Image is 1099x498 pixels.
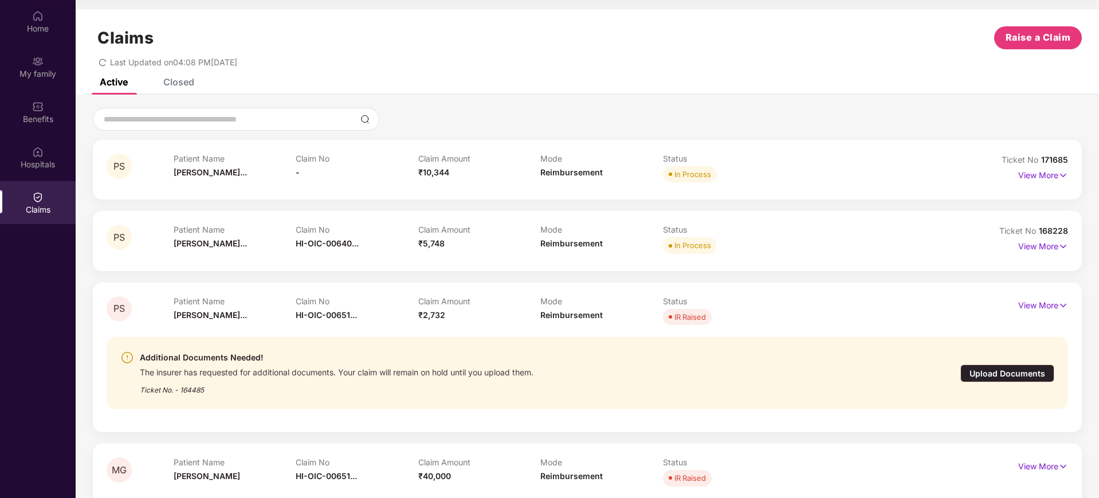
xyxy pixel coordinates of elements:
span: PS [113,233,125,242]
div: Closed [163,76,194,88]
p: Status [663,225,786,234]
span: [PERSON_NAME]... [174,310,247,320]
p: Mode [540,457,663,467]
span: Last Updated on 04:08 PM[DATE] [110,57,237,67]
span: 171685 [1041,155,1068,164]
p: View More [1018,166,1068,182]
span: Ticket No [999,226,1039,236]
p: Claim No [296,296,418,306]
div: Ticket No. - 164485 [140,378,533,395]
span: Reimbursement [540,310,603,320]
span: 168228 [1039,226,1068,236]
button: Raise a Claim [994,26,1082,49]
img: svg+xml;base64,PHN2ZyB4bWxucz0iaHR0cDovL3d3dy53My5vcmcvMjAwMC9zdmciIHdpZHRoPSIxNyIgaGVpZ2h0PSIxNy... [1058,240,1068,253]
div: The insurer has requested for additional documents. Your claim will remain on hold until you uplo... [140,364,533,378]
span: MG [112,465,127,475]
img: svg+xml;base64,PHN2ZyBpZD0iSG9tZSIgeG1sbnM9Imh0dHA6Ly93d3cudzMub3JnLzIwMDAvc3ZnIiB3aWR0aD0iMjAiIG... [32,10,44,22]
p: Mode [540,296,663,306]
div: Active [100,76,128,88]
p: Claim No [296,154,418,163]
p: Claim Amount [418,225,541,234]
img: svg+xml;base64,PHN2ZyBpZD0iQmVuZWZpdHMiIHhtbG5zPSJodHRwOi8vd3d3LnczLm9yZy8yMDAwL3N2ZyIgd2lkdGg9Ij... [32,101,44,112]
p: Status [663,154,786,163]
img: svg+xml;base64,PHN2ZyBpZD0iU2VhcmNoLTMyeDMyIiB4bWxucz0iaHR0cDovL3d3dy53My5vcmcvMjAwMC9zdmciIHdpZH... [360,115,370,124]
img: svg+xml;base64,PHN2ZyB3aWR0aD0iMjAiIGhlaWdodD0iMjAiIHZpZXdCb3g9IjAgMCAyMCAyMCIgZmlsbD0ibm9uZSIgeG... [32,56,44,67]
p: Claim Amount [418,296,541,306]
span: HI-OIC-00640... [296,238,359,248]
div: Additional Documents Needed! [140,351,533,364]
p: View More [1018,296,1068,312]
div: In Process [674,240,711,251]
span: [PERSON_NAME]... [174,238,247,248]
span: Ticket No [1002,155,1041,164]
p: Claim Amount [418,457,541,467]
span: HI-OIC-00651... [296,310,357,320]
p: Patient Name [174,154,296,163]
span: Reimbursement [540,471,603,481]
span: [PERSON_NAME] [174,471,240,481]
span: redo [99,57,107,67]
span: ₹40,000 [418,471,451,481]
img: svg+xml;base64,PHN2ZyB4bWxucz0iaHR0cDovL3d3dy53My5vcmcvMjAwMC9zdmciIHdpZHRoPSIxNyIgaGVpZ2h0PSIxNy... [1058,299,1068,312]
p: Patient Name [174,457,296,467]
div: IR Raised [674,311,706,323]
span: - [296,167,300,177]
img: svg+xml;base64,PHN2ZyBpZD0iSG9zcGl0YWxzIiB4bWxucz0iaHR0cDovL3d3dy53My5vcmcvMjAwMC9zdmciIHdpZHRoPS... [32,146,44,158]
p: Patient Name [174,296,296,306]
span: HI-OIC-00651... [296,471,357,481]
img: svg+xml;base64,PHN2ZyBpZD0iV2FybmluZ18tXzI0eDI0IiBkYXRhLW5hbWU9Ildhcm5pbmcgLSAyNHgyNCIgeG1sbnM9Im... [120,351,134,364]
div: IR Raised [674,472,706,484]
span: PS [113,162,125,171]
p: Mode [540,225,663,234]
span: PS [113,304,125,313]
p: Claim Amount [418,154,541,163]
span: Raise a Claim [1006,30,1071,45]
span: ₹5,748 [418,238,445,248]
img: svg+xml;base64,PHN2ZyBpZD0iQ2xhaW0iIHhtbG5zPSJodHRwOi8vd3d3LnczLm9yZy8yMDAwL3N2ZyIgd2lkdGg9IjIwIi... [32,191,44,203]
div: In Process [674,168,711,180]
span: Reimbursement [540,238,603,248]
span: ₹2,732 [418,310,445,320]
p: Mode [540,154,663,163]
p: Status [663,457,786,467]
p: View More [1018,457,1068,473]
span: ₹10,344 [418,167,449,177]
p: Patient Name [174,225,296,234]
h1: Claims [97,28,154,48]
p: Status [663,296,786,306]
p: Claim No [296,457,418,467]
span: Reimbursement [540,167,603,177]
img: svg+xml;base64,PHN2ZyB4bWxucz0iaHR0cDovL3d3dy53My5vcmcvMjAwMC9zdmciIHdpZHRoPSIxNyIgaGVpZ2h0PSIxNy... [1058,460,1068,473]
p: View More [1018,237,1068,253]
p: Claim No [296,225,418,234]
div: Upload Documents [960,364,1054,382]
img: svg+xml;base64,PHN2ZyB4bWxucz0iaHR0cDovL3d3dy53My5vcmcvMjAwMC9zdmciIHdpZHRoPSIxNyIgaGVpZ2h0PSIxNy... [1058,169,1068,182]
span: [PERSON_NAME]... [174,167,247,177]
